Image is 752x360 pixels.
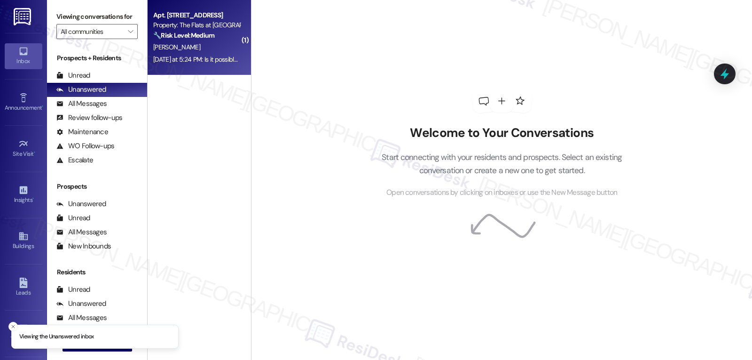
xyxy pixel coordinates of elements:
a: Site Visit • [5,136,42,161]
div: [DATE] at 5:24 PM: Is it possible for the flats to report our rental payments to the credit bureaus? [153,55,414,64]
div: Unread [56,213,90,223]
p: Start connecting with your residents and prospects. Select an existing conversation or create a n... [368,151,636,177]
div: WO Follow-ups [56,141,114,151]
div: Residents [47,267,147,277]
div: All Messages [56,99,107,109]
strong: 🔧 Risk Level: Medium [153,31,214,40]
div: Maintenance [56,127,108,137]
button: Close toast [8,322,18,331]
div: Unread [56,285,90,295]
div: Escalate [56,155,93,165]
div: Prospects + Residents [47,53,147,63]
img: ResiDesk Logo [14,8,33,25]
div: Unread [56,71,90,80]
a: Leads [5,275,42,300]
span: • [34,149,35,156]
div: Unanswered [56,85,106,95]
a: Inbox [5,43,42,69]
div: Apt. [STREET_ADDRESS] [153,10,240,20]
input: All communities [61,24,123,39]
a: Templates • [5,321,42,346]
div: All Messages [56,313,107,323]
a: Buildings [5,228,42,254]
div: Unanswered [56,199,106,209]
span: • [42,103,43,110]
div: Unanswered [56,299,106,309]
div: Property: The Flats at [GEOGRAPHIC_DATA] [153,20,240,30]
h2: Welcome to Your Conversations [368,126,636,141]
div: Review follow-ups [56,113,122,123]
span: Open conversations by clicking on inboxes or use the New Message button [386,187,617,199]
label: Viewing conversations for [56,9,138,24]
div: All Messages [56,227,107,237]
span: • [32,195,34,202]
a: Insights • [5,182,42,208]
i:  [128,28,133,35]
div: New Inbounds [56,241,111,251]
span: [PERSON_NAME] [153,43,200,51]
p: Viewing the Unanswered inbox [19,333,94,341]
div: Prospects [47,182,147,192]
